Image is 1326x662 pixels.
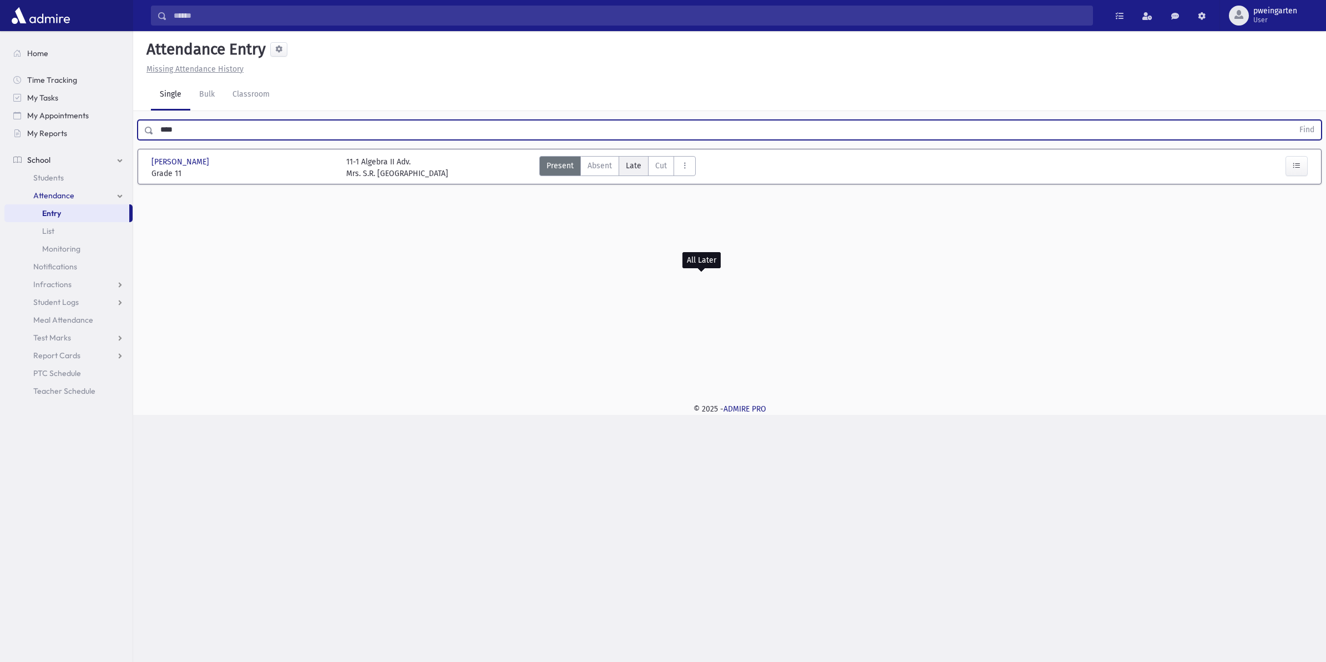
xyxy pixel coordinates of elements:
[4,293,133,311] a: Student Logs
[27,93,58,103] span: My Tasks
[42,226,54,236] span: List
[33,262,77,272] span: Notifications
[4,364,133,382] a: PTC Schedule
[27,155,50,165] span: School
[167,6,1092,26] input: Search
[33,190,74,200] span: Attendance
[42,208,61,218] span: Entry
[1253,7,1297,16] span: pweingarten
[4,204,129,222] a: Entry
[27,128,67,138] span: My Reports
[33,279,72,289] span: Infractions
[626,160,641,172] span: Late
[27,75,77,85] span: Time Tracking
[539,156,696,179] div: AttTypes
[4,222,133,240] a: List
[4,44,133,62] a: Home
[655,160,667,172] span: Cut
[33,368,81,378] span: PTC Schedule
[4,169,133,187] a: Students
[146,64,244,74] u: Missing Attendance History
[42,244,80,254] span: Monitoring
[142,40,266,59] h5: Attendance Entry
[4,107,133,124] a: My Appointments
[27,48,48,58] span: Home
[33,315,93,325] span: Meal Attendance
[4,89,133,107] a: My Tasks
[4,258,133,275] a: Notifications
[546,160,574,172] span: Present
[224,79,279,111] a: Classroom
[33,350,80,360] span: Report Cards
[33,386,95,396] span: Teacher Schedule
[190,79,224,111] a: Bulk
[151,156,211,168] span: [PERSON_NAME]
[151,168,335,179] span: Grade 11
[9,4,73,27] img: AdmirePro
[4,187,133,204] a: Attendance
[33,173,64,183] span: Students
[4,240,133,258] a: Monitoring
[4,347,133,364] a: Report Cards
[33,297,79,307] span: Student Logs
[1253,16,1297,24] span: User
[27,111,89,121] span: My Appointments
[682,252,721,268] div: All Later
[4,329,133,347] a: Test Marks
[4,311,133,329] a: Meal Attendance
[142,64,244,74] a: Missing Attendance History
[723,404,766,414] a: ADMIRE PRO
[151,79,190,111] a: Single
[4,151,133,169] a: School
[33,333,71,343] span: Test Marks
[4,71,133,89] a: Time Tracking
[346,156,448,179] div: 11-1 Algebra II Adv. Mrs. S.R. [GEOGRAPHIC_DATA]
[588,160,612,172] span: Absent
[151,403,1308,415] div: © 2025 -
[4,124,133,142] a: My Reports
[4,275,133,293] a: Infractions
[4,382,133,400] a: Teacher Schedule
[1293,121,1321,139] button: Find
